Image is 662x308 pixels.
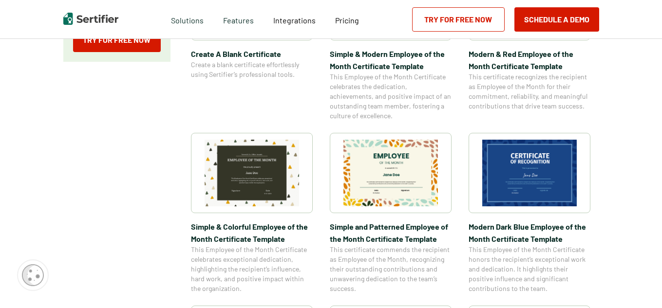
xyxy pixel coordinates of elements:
span: This Employee of the Month Certificate celebrates the dedication, achievements, and positive impa... [330,72,452,121]
iframe: Chat Widget [613,261,662,308]
a: Simple and Patterned Employee of the Month Certificate TemplateSimple and Patterned Employee of t... [330,133,452,293]
span: Solutions [171,13,204,25]
span: Simple & Colorful Employee of the Month Certificate Template [191,220,313,245]
a: Modern Dark Blue Employee of the Month Certificate TemplateModern Dark Blue Employee of the Month... [469,133,590,293]
span: This certificate recognizes the recipient as Employee of the Month for their commitment, reliabil... [469,72,590,111]
img: Simple and Patterned Employee of the Month Certificate Template [343,140,438,206]
a: Simple & Colorful Employee of the Month Certificate TemplateSimple & Colorful Employee of the Mon... [191,133,313,293]
span: This Employee of the Month Certificate honors the recipient’s exceptional work and dedication. It... [469,245,590,293]
span: Simple & Modern Employee of the Month Certificate Template [330,48,452,72]
span: This Employee of the Month Certificate celebrates exceptional dedication, highlighting the recipi... [191,245,313,293]
span: Integrations [273,16,316,25]
img: Cookie Popup Icon [22,264,44,286]
a: Try for Free Now [73,28,161,52]
a: Integrations [273,13,316,25]
img: Simple & Colorful Employee of the Month Certificate Template [205,140,299,206]
span: Features [223,13,254,25]
span: Create a blank certificate effortlessly using Sertifier’s professional tools. [191,60,313,79]
span: Simple and Patterned Employee of the Month Certificate Template [330,220,452,245]
span: This certificate commends the recipient as Employee of the Month, recognizing their outstanding c... [330,245,452,293]
button: Schedule a Demo [514,7,599,32]
a: Try for Free Now [412,7,505,32]
img: Sertifier | Digital Credentialing Platform [63,13,118,25]
span: Modern & Red Employee of the Month Certificate Template [469,48,590,72]
span: Create A Blank Certificate [191,48,313,60]
a: Pricing [335,13,359,25]
span: Modern Dark Blue Employee of the Month Certificate Template [469,220,590,245]
span: Pricing [335,16,359,25]
img: Modern Dark Blue Employee of the Month Certificate Template [482,140,577,206]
